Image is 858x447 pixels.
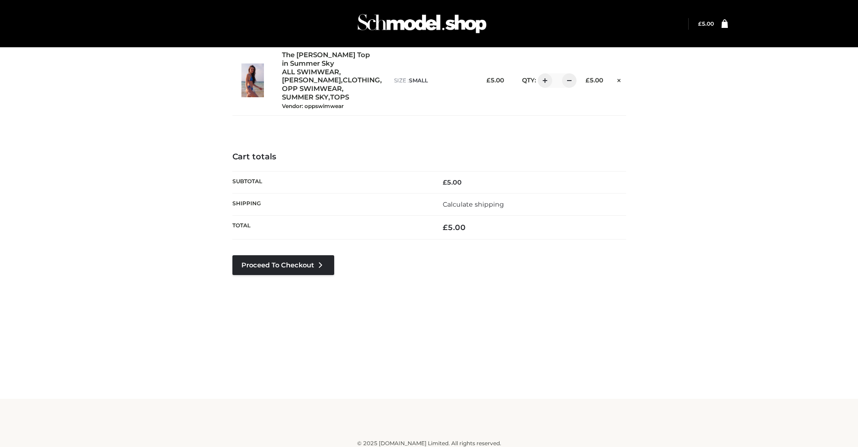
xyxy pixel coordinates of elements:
bdi: 5.00 [586,77,603,84]
a: Remove this item [612,73,626,85]
div: QTY: [513,73,570,88]
p: size : [394,77,471,85]
a: Calculate shipping [443,200,504,208]
a: SUMMER SKY [282,93,328,102]
a: Proceed to Checkout [232,255,334,275]
a: £5.00 [698,20,714,27]
th: Shipping [232,194,429,216]
bdi: 5.00 [486,77,504,84]
bdi: 5.00 [443,223,466,232]
a: ALL SWIMWEAR [282,68,339,77]
bdi: 5.00 [698,20,714,27]
span: SMALL [409,77,428,84]
a: [PERSON_NAME] [282,76,341,85]
span: £ [443,223,448,232]
h4: Cart totals [232,152,626,162]
a: CLOTHING [343,76,380,85]
th: Total [232,216,429,239]
small: Vendor: oppswimwear [282,103,344,109]
img: Schmodel Admin 964 [354,6,490,41]
a: The [PERSON_NAME] Top in Summer Sky [282,51,375,68]
span: £ [698,20,702,27]
a: OPP SWIMWEAR [282,85,342,93]
bdi: 5.00 [443,178,462,186]
span: £ [486,77,490,84]
th: Subtotal [232,171,429,193]
a: TOPS [330,93,349,102]
span: £ [586,77,590,84]
div: , , , , , [282,51,385,110]
span: £ [443,178,447,186]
